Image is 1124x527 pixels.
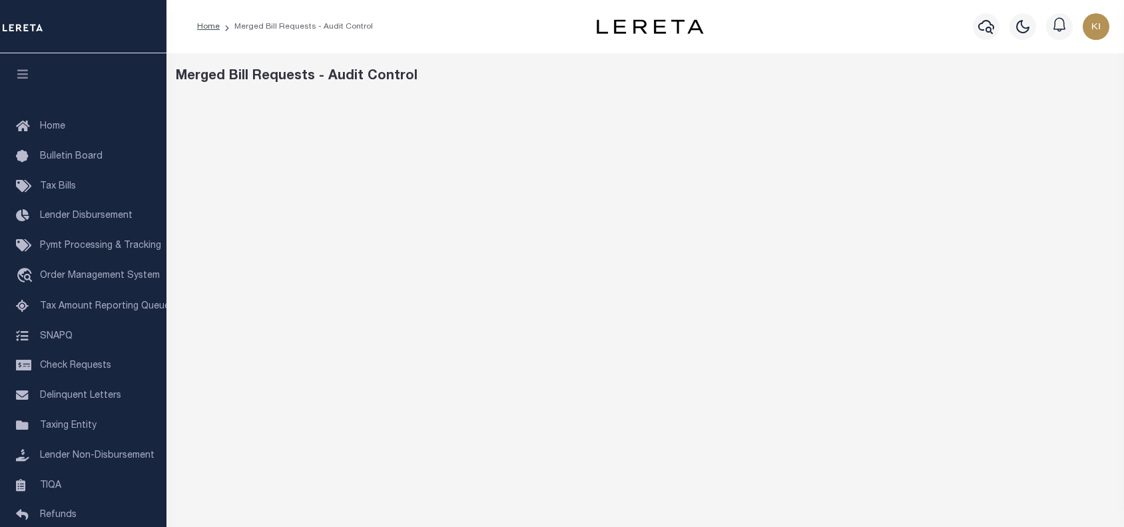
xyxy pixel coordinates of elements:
[40,480,61,490] span: TIQA
[40,451,154,460] span: Lender Non-Disbursement
[40,361,111,370] span: Check Requests
[40,122,65,131] span: Home
[16,268,37,285] i: travel_explore
[40,421,97,430] span: Taxing Entity
[597,19,703,34] img: logo-dark.svg
[40,391,121,400] span: Delinquent Letters
[40,241,161,251] span: Pymt Processing & Tracking
[40,331,73,340] span: SNAPQ
[40,271,160,280] span: Order Management System
[176,67,1115,87] div: Merged Bill Requests - Audit Control
[40,182,76,191] span: Tax Bills
[40,211,133,221] span: Lender Disbursement
[1083,13,1109,40] img: svg+xml;base64,PHN2ZyB4bWxucz0iaHR0cDovL3d3dy53My5vcmcvMjAwMC9zdmciIHBvaW50ZXItZXZlbnRzPSJub25lIi...
[40,510,77,520] span: Refunds
[197,23,220,31] a: Home
[40,152,103,161] span: Bulletin Board
[220,21,373,33] li: Merged Bill Requests - Audit Control
[40,302,170,311] span: Tax Amount Reporting Queue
